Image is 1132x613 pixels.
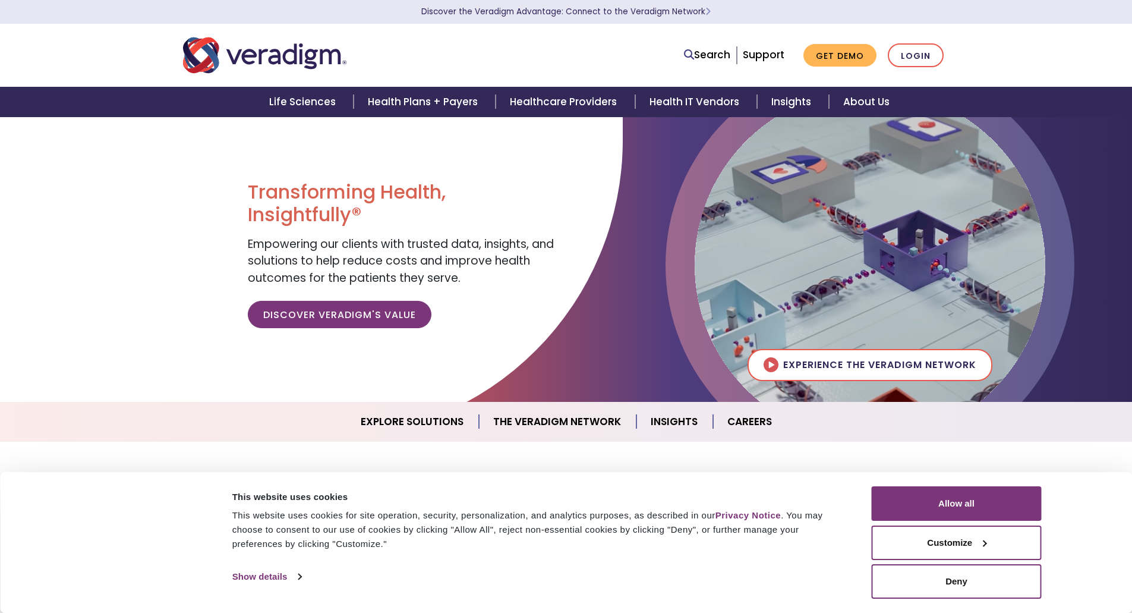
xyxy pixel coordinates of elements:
a: Discover Veradigm's Value [248,301,431,328]
a: Health Plans + Payers [354,87,496,117]
a: Health IT Vendors [635,87,757,117]
button: Allow all [872,486,1042,521]
a: The Veradigm Network [479,407,636,437]
a: Insights [636,407,713,437]
a: Privacy Notice [715,510,781,520]
a: Explore Solutions [346,407,479,437]
a: Support [743,48,784,62]
a: Life Sciences [255,87,354,117]
a: Login [888,43,944,68]
div: This website uses cookies [232,490,845,504]
a: Discover the Veradigm Advantage: Connect to the Veradigm NetworkLearn More [421,6,711,17]
span: Empowering our clients with trusted data, insights, and solutions to help reduce costs and improv... [248,236,554,286]
span: Learn More [705,6,711,17]
a: Healthcare Providers [496,87,635,117]
img: Veradigm logo [183,36,346,75]
div: This website uses cookies for site operation, security, personalization, and analytics purposes, ... [232,508,845,551]
a: Careers [713,407,786,437]
h1: Transforming Health, Insightfully® [248,181,557,227]
a: Insights [757,87,829,117]
button: Deny [872,564,1042,599]
a: About Us [829,87,904,117]
a: Show details [232,568,301,586]
a: Search [684,47,730,63]
a: Get Demo [803,44,876,67]
button: Customize [872,526,1042,560]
